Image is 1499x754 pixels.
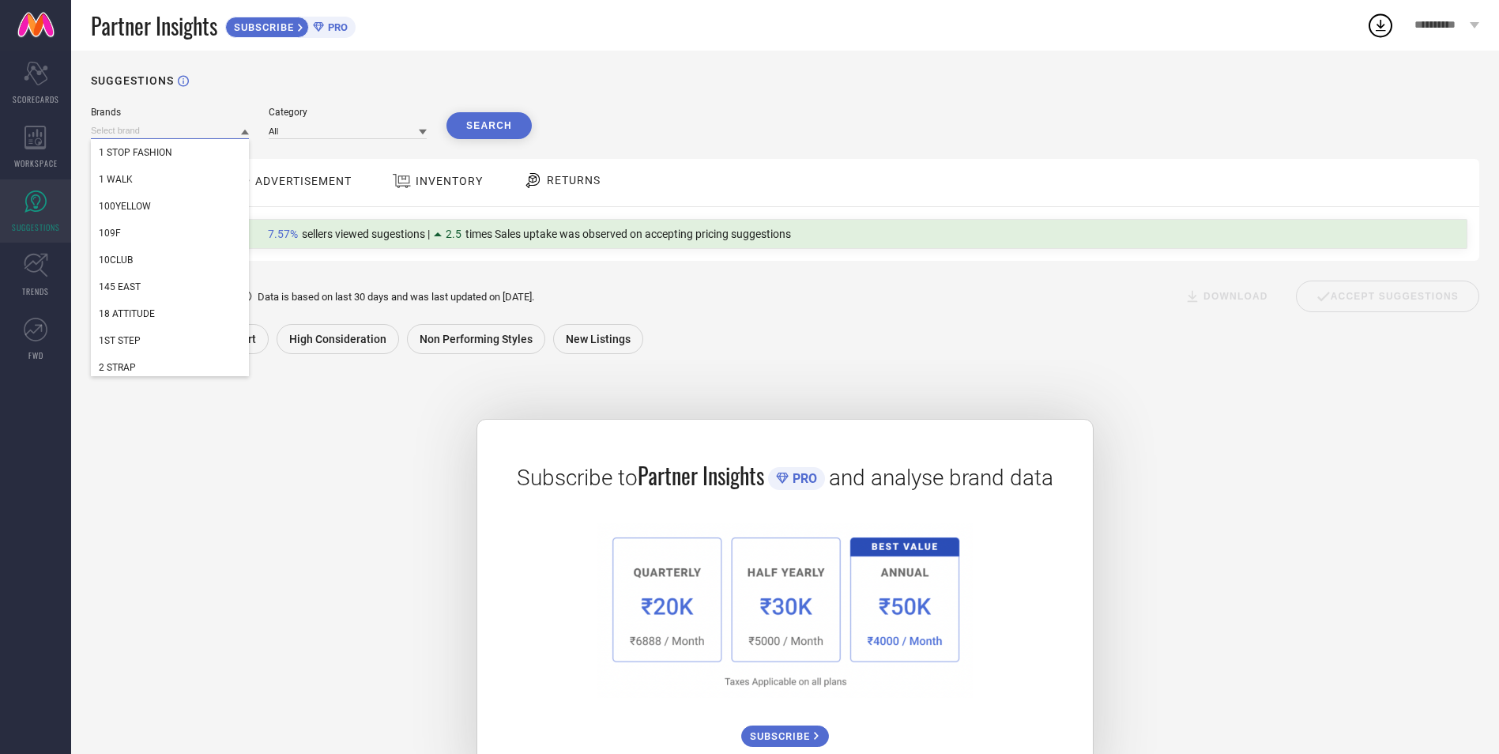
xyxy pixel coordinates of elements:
[324,21,348,33] span: PRO
[12,221,60,233] span: SUGGESTIONS
[789,471,817,486] span: PRO
[99,228,121,239] span: 109F
[99,174,133,185] span: 1 WALK
[91,166,249,193] div: 1 WALK
[302,228,430,240] span: sellers viewed sugestions |
[22,285,49,297] span: TRENDS
[258,291,534,303] span: Data is based on last 30 days and was last updated on [DATE] .
[638,459,764,492] span: Partner Insights
[420,333,533,345] span: Non Performing Styles
[28,349,43,361] span: FWD
[547,174,601,187] span: RETURNS
[91,123,249,139] input: Select brand
[260,224,799,244] div: Percentage of sellers who have viewed suggestions for the current Insight Type
[99,281,141,292] span: 145 EAST
[416,175,483,187] span: INVENTORY
[99,201,151,212] span: 100YELLOW
[268,228,298,240] span: 7.57%
[91,273,249,300] div: 145 EAST
[446,228,461,240] span: 2.5
[99,335,141,346] span: 1ST STEP
[13,93,59,105] span: SCORECARDS
[1296,281,1479,312] div: Accept Suggestions
[289,333,386,345] span: High Consideration
[597,523,972,698] img: 1a6fb96cb29458d7132d4e38d36bc9c7.png
[99,147,172,158] span: 1 STOP FASHION
[91,354,249,381] div: 2 STRAP
[99,254,133,266] span: 10CLUB
[465,228,791,240] span: times Sales uptake was observed on accepting pricing suggestions
[91,220,249,247] div: 109F
[14,157,58,169] span: WORKSPACE
[91,300,249,327] div: 18 ATTITUDE
[225,13,356,38] a: SUBSCRIBEPRO
[566,333,631,345] span: New Listings
[99,308,155,319] span: 18 ATTITUDE
[91,247,249,273] div: 10CLUB
[91,327,249,354] div: 1ST STEP
[91,193,249,220] div: 100YELLOW
[91,139,249,166] div: 1 STOP FASHION
[91,107,249,118] div: Brands
[829,465,1053,491] span: and analyse brand data
[741,714,829,747] a: SUBSCRIBE
[99,362,136,373] span: 2 STRAP
[91,9,217,42] span: Partner Insights
[255,175,352,187] span: ADVERTISEMENT
[517,465,638,491] span: Subscribe to
[269,107,427,118] div: Category
[446,112,532,139] button: Search
[91,74,174,87] h1: SUGGESTIONS
[1366,11,1395,40] div: Open download list
[750,730,814,742] span: SUBSCRIBE
[226,21,298,33] span: SUBSCRIBE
